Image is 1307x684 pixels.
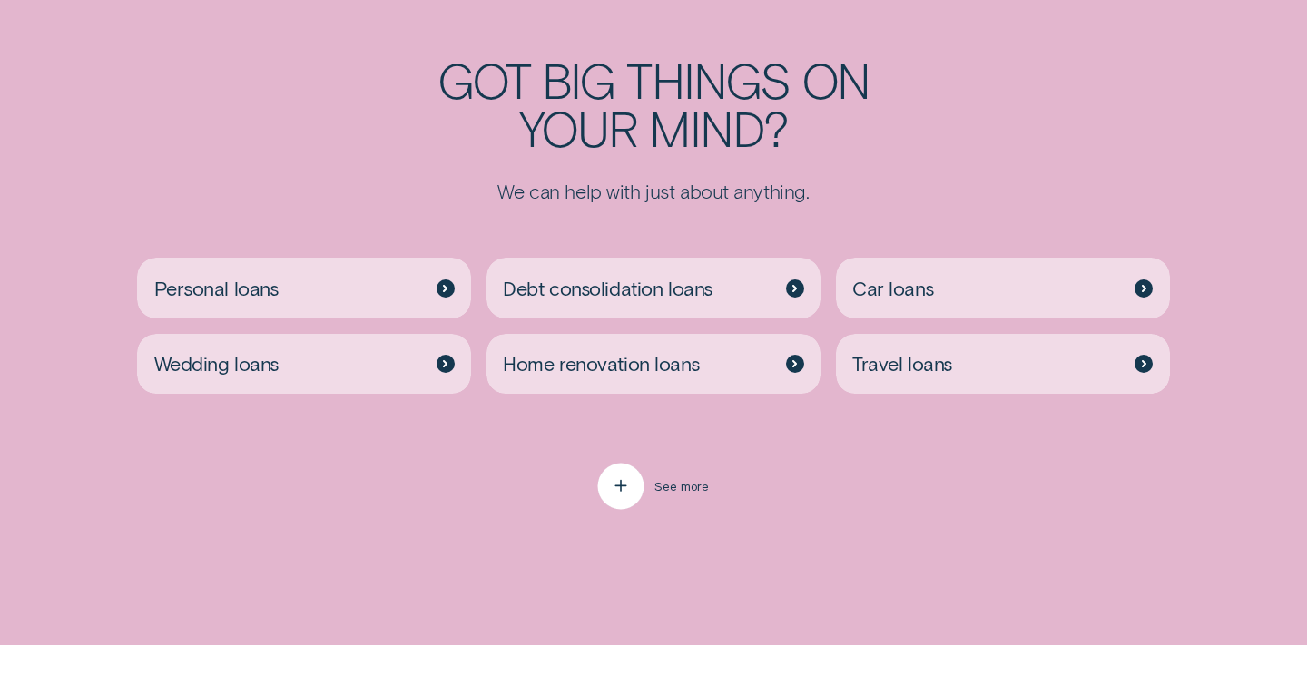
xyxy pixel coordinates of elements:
span: Personal loans [154,276,279,300]
h2: Got big things on your mind? [356,55,952,152]
a: Personal loans [137,258,471,318]
a: Travel loans [836,334,1170,395]
a: Wedding loans [137,334,471,395]
span: See more [654,479,709,494]
a: Car loans [836,258,1170,318]
a: Home renovation loans [486,334,821,395]
span: Home renovation loans [503,351,699,376]
a: Debt consolidation loans [486,258,821,318]
button: See more [598,464,709,509]
span: Car loans [852,276,933,300]
span: Travel loans [852,351,952,376]
span: Debt consolidation loans [503,276,712,300]
p: We can help with just about anything. [356,179,952,203]
span: Wedding loans [154,351,279,376]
